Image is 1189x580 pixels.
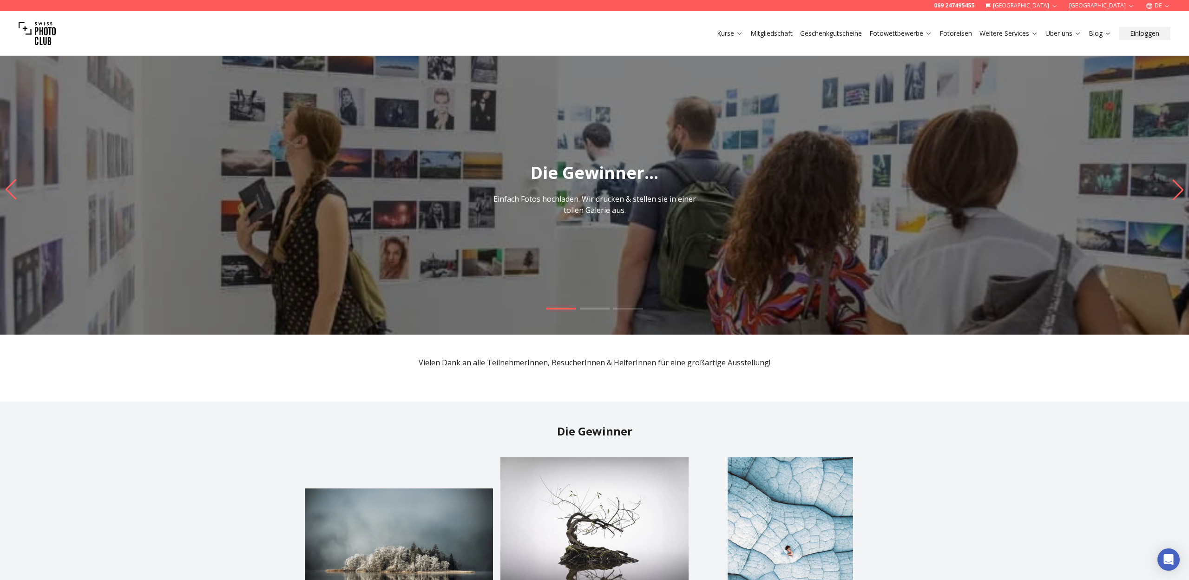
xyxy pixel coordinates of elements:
[1042,27,1085,40] button: Über uns
[1045,29,1081,38] a: Über uns
[936,27,976,40] button: Fotoreisen
[796,27,866,40] button: Geschenkgutscheine
[976,27,1042,40] button: Weitere Services
[866,27,936,40] button: Fotowettbewerbe
[19,15,56,52] img: Swiss photo club
[717,29,743,38] a: Kurse
[1085,27,1115,40] button: Blog
[747,27,796,40] button: Mitgliedschaft
[869,29,932,38] a: Fotowettbewerbe
[305,424,885,439] h2: Die Gewinner
[491,193,699,216] p: Einfach Fotos hochladen. Wir drucken & stellen sie in einer tollen Galerie aus.
[1119,27,1170,40] button: Einloggen
[939,29,972,38] a: Fotoreisen
[305,357,885,368] p: Vielen Dank an alle TeilnehmerInnen, BesucherInnen & HelferInnen für eine großartige Ausstellung!
[750,29,793,38] a: Mitgliedschaft
[979,29,1038,38] a: Weitere Services
[800,29,862,38] a: Geschenkgutscheine
[1089,29,1111,38] a: Blog
[713,27,747,40] button: Kurse
[934,2,974,9] a: 069 247495455
[1157,548,1180,571] div: Open Intercom Messenger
